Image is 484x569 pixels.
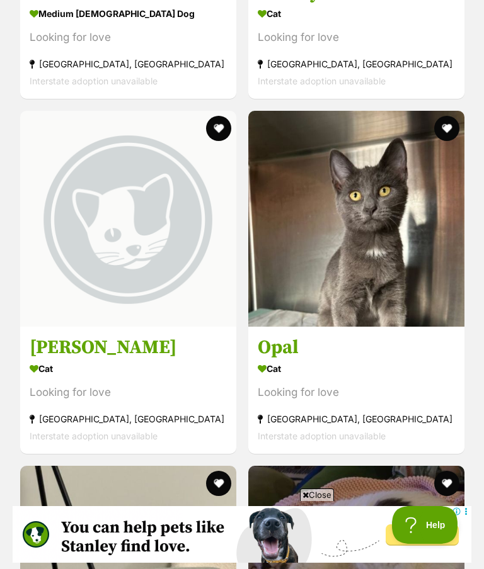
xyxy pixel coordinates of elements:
[13,506,471,563] iframe: Advertisement
[258,29,455,46] div: Looking for love
[258,431,386,441] span: Interstate adoption unavailable
[258,410,455,427] div: [GEOGRAPHIC_DATA], [GEOGRAPHIC_DATA]
[258,55,455,72] div: [GEOGRAPHIC_DATA], [GEOGRAPHIC_DATA]
[258,384,455,401] div: Looking for love
[248,326,464,454] a: Opal Cat Looking for love [GEOGRAPHIC_DATA], [GEOGRAPHIC_DATA] Interstate adoption unavailable fa...
[258,335,455,359] h3: Opal
[30,410,227,427] div: [GEOGRAPHIC_DATA], [GEOGRAPHIC_DATA]
[30,335,227,359] h3: [PERSON_NAME]
[30,4,227,23] div: medium [DEMOGRAPHIC_DATA] Dog
[248,111,464,327] img: Opal
[30,384,227,401] div: Looking for love
[30,359,227,378] div: Cat
[30,55,227,72] div: [GEOGRAPHIC_DATA], [GEOGRAPHIC_DATA]
[434,116,459,141] button: favourite
[206,116,231,141] button: favourite
[206,471,231,496] button: favourite
[20,326,236,454] a: [PERSON_NAME] Cat Looking for love [GEOGRAPHIC_DATA], [GEOGRAPHIC_DATA] Interstate adoption unava...
[258,4,455,23] div: Cat
[300,488,334,501] span: Close
[258,76,386,86] span: Interstate adoption unavailable
[258,359,455,378] div: Cat
[30,431,158,441] span: Interstate adoption unavailable
[30,29,227,46] div: Looking for love
[392,506,459,544] iframe: Help Scout Beacon - Open
[434,471,459,496] button: favourite
[30,76,158,86] span: Interstate adoption unavailable
[20,111,236,327] img: Louie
